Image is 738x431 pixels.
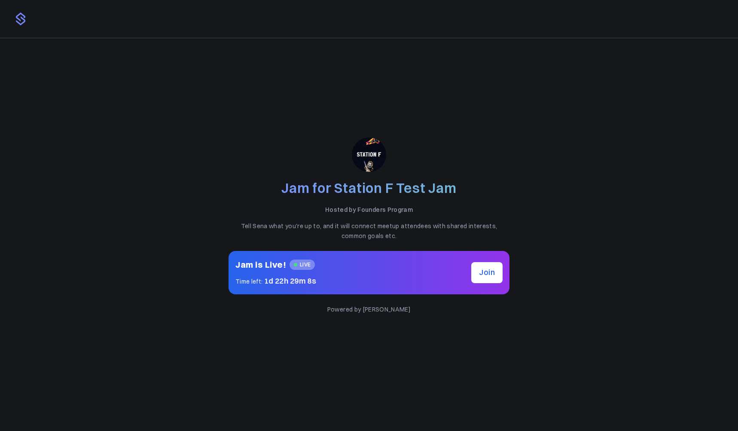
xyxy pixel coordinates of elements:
[229,179,509,198] h2: Jam for Station F Test Jam
[479,266,495,279] span: Join
[14,12,27,26] img: logo.png
[229,305,509,314] p: Powered by [PERSON_NAME]
[235,278,263,285] span: Time left:
[352,138,386,172] img: stationf.co
[264,276,317,286] span: 1d 22h 29m 8s
[235,258,286,272] h2: Jam is Live!
[229,205,509,214] p: Hosted by Founders Program
[290,260,315,270] span: LIVE
[229,221,509,241] p: Tell Sena what you're up to, and it will connect meetup attendees with shared interests, common g...
[471,262,503,283] button: Join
